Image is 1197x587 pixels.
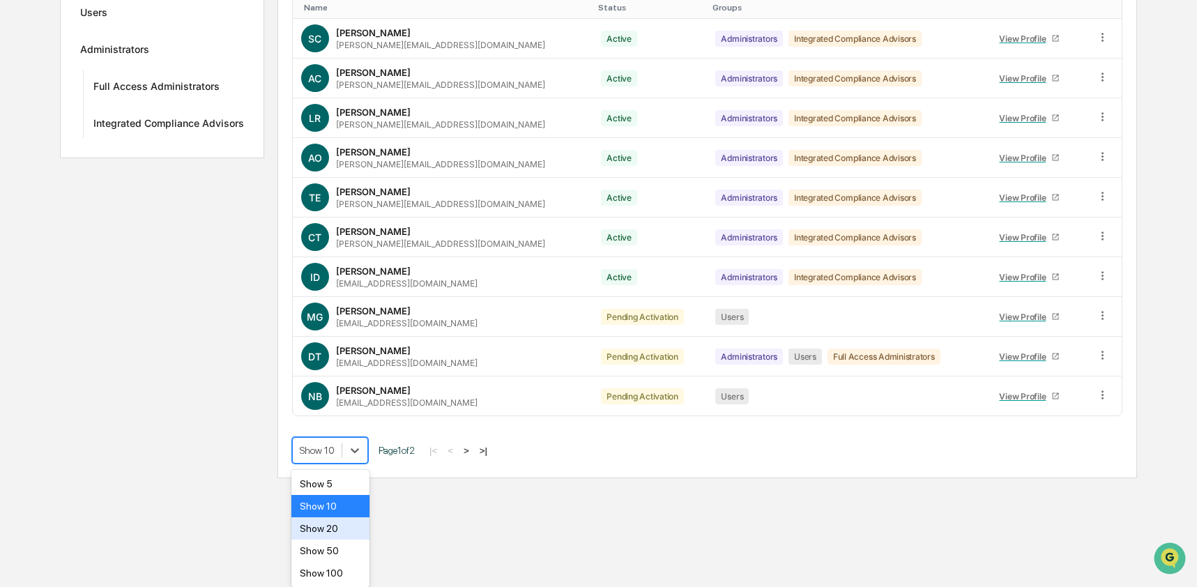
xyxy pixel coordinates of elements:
[993,68,1066,89] a: View Profile
[309,112,321,124] span: LR
[336,67,411,78] div: [PERSON_NAME]
[336,345,411,356] div: [PERSON_NAME]
[1099,3,1116,13] div: Toggle SortBy
[80,43,149,60] div: Administrators
[712,3,979,13] div: Toggle SortBy
[14,29,254,52] p: How can we help?
[601,388,684,404] div: Pending Activation
[307,311,323,323] span: MG
[715,31,783,47] div: Administrators
[828,349,940,365] div: Full Access Administrators
[336,226,411,237] div: [PERSON_NAME]
[336,266,411,277] div: [PERSON_NAME]
[139,236,169,247] span: Pylon
[308,390,322,402] span: NB
[308,33,321,45] span: SC
[336,27,411,38] div: [PERSON_NAME]
[237,111,254,128] button: Start new chat
[788,150,922,166] div: Integrated Compliance Advisors
[601,229,637,245] div: Active
[788,190,922,206] div: Integrated Compliance Advisors
[310,271,320,283] span: ID
[601,309,684,325] div: Pending Activation
[601,349,684,365] div: Pending Activation
[14,107,39,132] img: 1746055101610-c473b297-6a78-478c-a979-82029cc54cd1
[788,269,922,285] div: Integrated Compliance Advisors
[788,110,922,126] div: Integrated Compliance Advisors
[308,231,321,243] span: CT
[999,351,1051,362] div: View Profile
[291,495,370,517] div: Show 10
[28,176,90,190] span: Preclearance
[601,31,637,47] div: Active
[993,147,1066,169] a: View Profile
[291,540,370,562] div: Show 50
[80,6,107,23] div: Users
[96,170,178,195] a: 🗄️Attestations
[601,190,637,206] div: Active
[999,232,1051,243] div: View Profile
[291,562,370,584] div: Show 100
[601,150,637,166] div: Active
[993,28,1066,49] a: View Profile
[993,306,1066,328] a: View Profile
[336,358,478,368] div: [EMAIL_ADDRESS][DOMAIN_NAME]
[993,187,1066,208] a: View Profile
[336,40,545,50] div: [PERSON_NAME][EMAIL_ADDRESS][DOMAIN_NAME]
[475,445,491,457] button: >|
[93,80,220,97] div: Full Access Administrators
[999,73,1051,84] div: View Profile
[601,70,637,86] div: Active
[379,445,415,456] span: Page 1 of 2
[999,192,1051,203] div: View Profile
[993,266,1066,288] a: View Profile
[715,388,749,404] div: Users
[47,121,176,132] div: We're available if you need us!
[993,227,1066,248] a: View Profile
[598,3,701,13] div: Toggle SortBy
[715,150,783,166] div: Administrators
[715,110,783,126] div: Administrators
[336,79,545,90] div: [PERSON_NAME][EMAIL_ADDRESS][DOMAIN_NAME]
[308,152,322,164] span: AO
[308,351,321,363] span: DT
[336,146,411,158] div: [PERSON_NAME]
[336,318,478,328] div: [EMAIL_ADDRESS][DOMAIN_NAME]
[101,177,112,188] div: 🗄️
[304,3,587,13] div: Toggle SortBy
[98,236,169,247] a: Powered byPylon
[999,272,1051,282] div: View Profile
[14,204,25,215] div: 🔎
[715,190,783,206] div: Administrators
[336,186,411,197] div: [PERSON_NAME]
[601,269,637,285] div: Active
[336,199,545,209] div: [PERSON_NAME][EMAIL_ADDRESS][DOMAIN_NAME]
[991,3,1082,13] div: Toggle SortBy
[336,397,478,408] div: [EMAIL_ADDRESS][DOMAIN_NAME]
[425,445,441,457] button: |<
[336,238,545,249] div: [PERSON_NAME][EMAIL_ADDRESS][DOMAIN_NAME]
[999,33,1051,44] div: View Profile
[993,386,1066,407] a: View Profile
[309,192,321,204] span: TE
[459,445,473,457] button: >
[715,70,783,86] div: Administrators
[28,202,88,216] span: Data Lookup
[788,229,922,245] div: Integrated Compliance Advisors
[336,278,478,289] div: [EMAIL_ADDRESS][DOMAIN_NAME]
[336,385,411,396] div: [PERSON_NAME]
[993,346,1066,367] a: View Profile
[999,113,1051,123] div: View Profile
[308,73,321,84] span: AC
[336,107,411,118] div: [PERSON_NAME]
[715,349,783,365] div: Administrators
[1152,541,1190,579] iframe: Open customer support
[291,473,370,495] div: Show 5
[93,117,244,134] div: Integrated Compliance Advisors
[715,269,783,285] div: Administrators
[336,159,545,169] div: [PERSON_NAME][EMAIL_ADDRESS][DOMAIN_NAME]
[999,312,1051,322] div: View Profile
[999,153,1051,163] div: View Profile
